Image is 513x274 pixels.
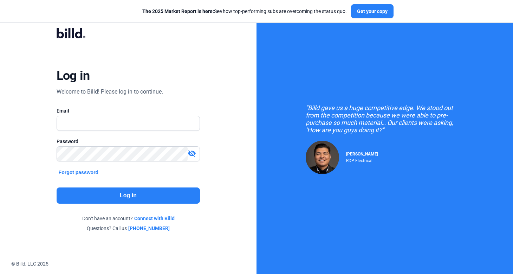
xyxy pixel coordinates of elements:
[57,168,101,176] button: Forgot password
[57,215,200,222] div: Don't have an account?
[142,8,214,14] span: The 2025 Market Report is here:
[57,187,200,204] button: Log in
[128,225,170,232] a: [PHONE_NUMBER]
[57,107,200,114] div: Email
[188,149,196,158] mat-icon: visibility_off
[306,104,464,134] div: "Billd gave us a huge competitive edge. We stood out from the competition because we were able to...
[142,8,347,15] div: See how top-performing subs are overcoming the status quo.
[57,68,90,83] div: Log in
[134,215,175,222] a: Connect with Billd
[306,141,339,174] img: Raul Pacheco
[57,138,200,145] div: Password
[351,4,394,18] button: Get your copy
[57,88,163,96] div: Welcome to Billd! Please log in to continue.
[57,225,200,232] div: Questions? Call us
[346,152,378,157] span: [PERSON_NAME]
[346,157,378,163] div: RDP Electrical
